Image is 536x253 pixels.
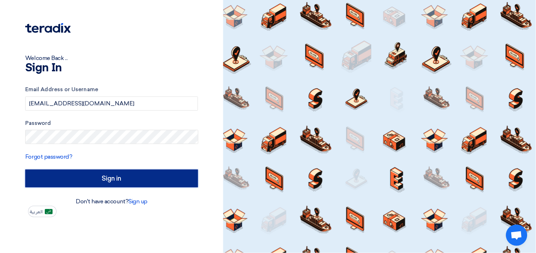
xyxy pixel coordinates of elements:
label: Password [25,119,198,127]
input: Enter your business email or username [25,97,198,111]
a: Sign up [128,198,148,205]
h1: Sign In [25,62,198,74]
label: Email Address or Username [25,86,198,94]
a: Forgot password? [25,153,72,160]
div: Don't have account? [25,197,198,206]
div: Open chat [506,225,527,246]
span: العربية [30,209,43,214]
img: Teradix logo [25,23,71,33]
button: العربية [28,206,57,217]
input: Sign in [25,170,198,187]
div: Welcome Back ... [25,54,198,62]
img: ar-AR.png [45,209,53,214]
